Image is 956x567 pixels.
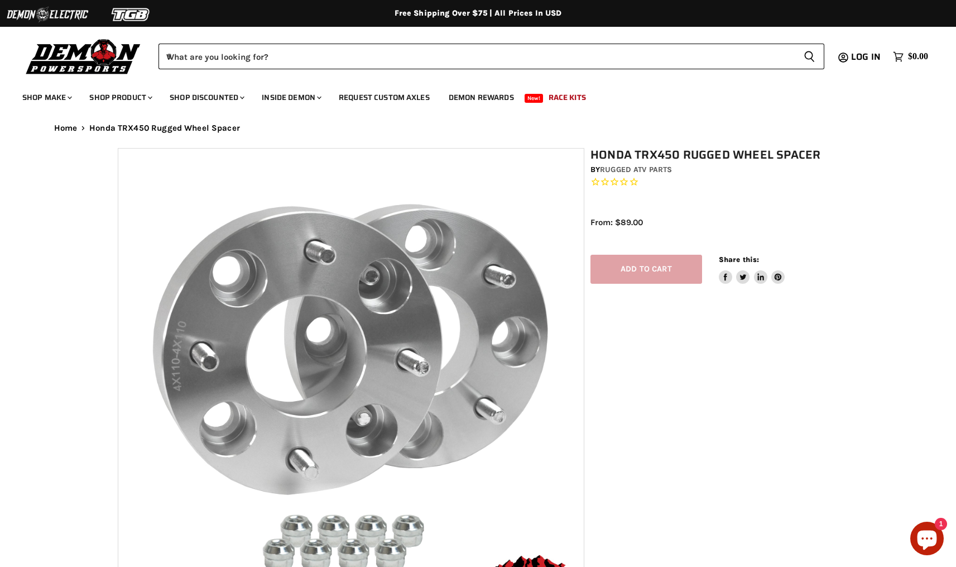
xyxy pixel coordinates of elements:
a: Request Custom Axles [330,86,438,109]
ul: Main menu [14,82,925,109]
div: by [590,164,845,176]
img: Demon Powersports [22,36,145,76]
span: Rated 0.0 out of 5 stars 0 reviews [590,177,845,188]
a: Demon Rewards [440,86,522,109]
img: Demon Electric Logo 2 [6,4,89,25]
a: Shop Product [81,86,159,109]
a: Inside Demon [253,86,328,109]
span: $0.00 [908,51,928,62]
span: Share this: [719,255,759,264]
a: Shop Discounted [161,86,251,109]
span: From: $89.00 [590,217,643,227]
nav: Breadcrumbs [32,123,925,133]
a: Shop Make [14,86,79,109]
h1: Honda TRX450 Rugged Wheel Spacer [590,148,845,162]
aside: Share this: [719,255,785,284]
form: Product [158,44,824,69]
inbox-online-store-chat: Shopify online store chat [907,522,947,558]
a: Rugged ATV Parts [600,165,672,174]
input: When autocomplete results are available use up and down arrows to review and enter to select [158,44,795,69]
span: Log in [851,50,881,64]
a: Log in [846,52,887,62]
a: Race Kits [540,86,594,109]
img: TGB Logo 2 [89,4,173,25]
a: $0.00 [887,49,934,65]
span: New! [525,94,544,103]
button: Search [795,44,824,69]
span: Honda TRX450 Rugged Wheel Spacer [89,123,240,133]
div: Free Shipping Over $75 | All Prices In USD [32,8,925,18]
a: Home [54,123,78,133]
